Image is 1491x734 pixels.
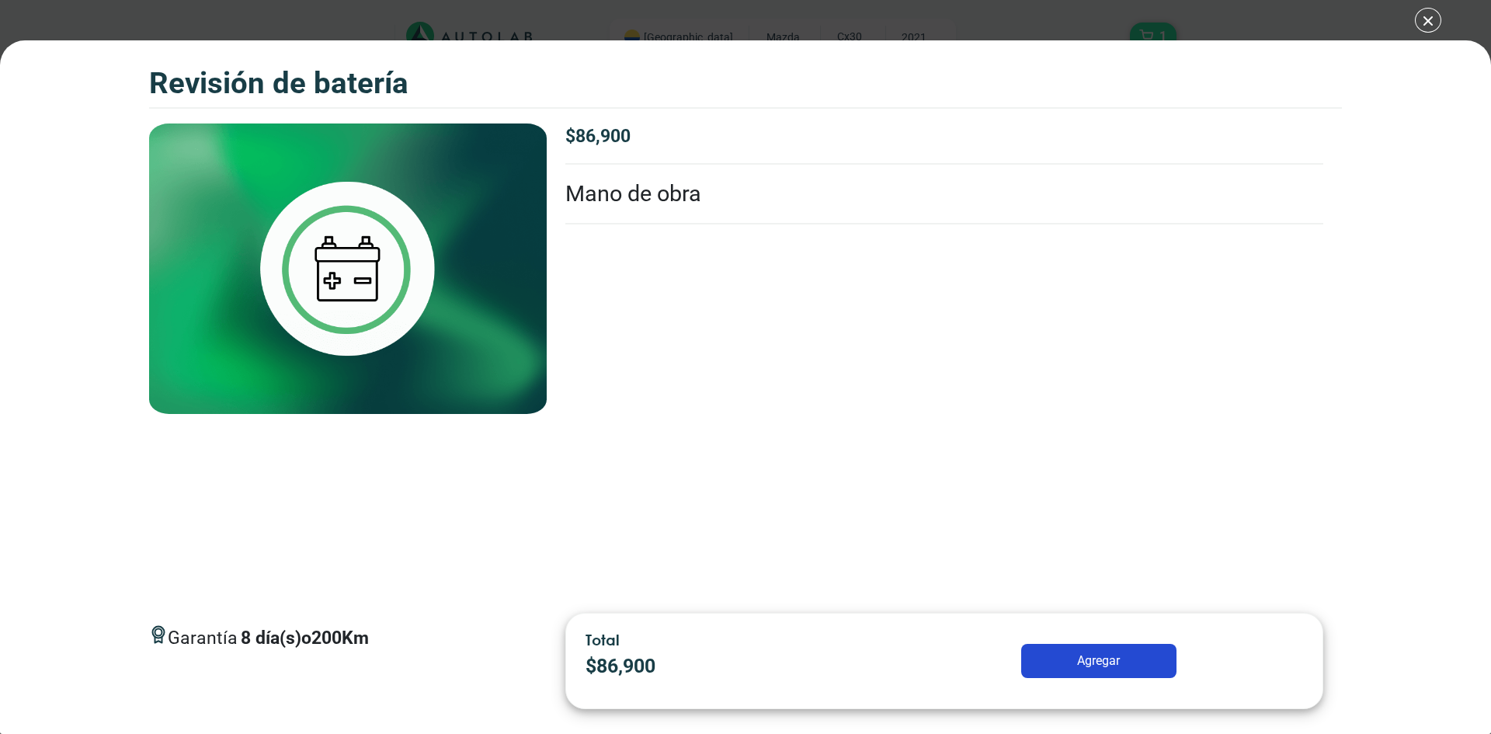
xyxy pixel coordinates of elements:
p: $ 86,900 [565,123,1323,151]
span: Garantía [168,625,369,665]
p: 8 día(s) o 200 Km [241,625,369,652]
p: $ 86,900 [586,652,871,680]
span: Total [586,631,620,649]
li: Mano de obra [565,165,1323,224]
h3: Revisión de Batería [149,65,408,101]
button: Agregar [1021,644,1176,678]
